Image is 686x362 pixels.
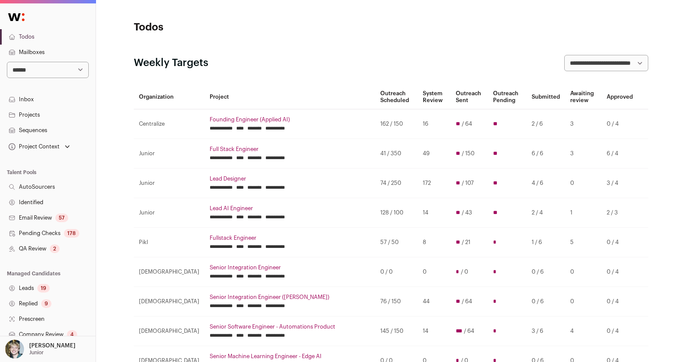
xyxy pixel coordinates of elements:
td: 2 / 4 [527,198,565,228]
th: Approved [602,85,638,109]
th: Outreach Sent [451,85,488,109]
td: Junior [134,139,205,169]
td: 5 [565,228,602,257]
span: / 0 [461,268,468,275]
td: 0 [565,287,602,317]
button: Open dropdown [3,340,77,359]
td: Centralize [134,109,205,139]
p: Junior [29,349,44,356]
td: 57 / 50 [375,228,418,257]
td: 2 / 3 [602,198,638,228]
h2: Weekly Targets [134,56,208,70]
th: Submitted [527,85,565,109]
div: 2 [50,244,60,253]
td: 49 [418,139,451,169]
td: 0 / 4 [602,317,638,346]
td: 0 [565,257,602,287]
td: 0 / 4 [602,228,638,257]
a: Lead AI Engineer [210,205,370,212]
span: / 43 [462,209,472,216]
td: 76 / 150 [375,287,418,317]
td: 0 [418,257,451,287]
div: 57 [55,214,68,222]
a: Senior Machine Learning Engineer - Edge AI [210,353,370,360]
span: / 107 [462,180,474,187]
td: 4 [565,317,602,346]
a: Founding Engineer (Applied AI) [210,116,370,123]
div: Project Context [7,143,60,150]
div: 178 [64,229,79,238]
a: Senior Integration Engineer ([PERSON_NAME]) [210,294,370,301]
a: Full Stack Engineer [210,146,370,153]
td: 0 [565,169,602,198]
td: 16 [418,109,451,139]
div: 9 [41,299,51,308]
td: Junior [134,198,205,228]
a: Lead Designer [210,175,370,182]
a: Senior Software Engineer - Automations Product [210,323,370,330]
td: 0 / 4 [602,257,638,287]
h1: Todos [134,21,305,34]
td: 1 / 6 [527,228,565,257]
td: 3 [565,109,602,139]
td: Pikl [134,228,205,257]
img: Wellfound [3,9,29,26]
td: 0 / 0 [375,257,418,287]
td: 6 / 6 [527,139,565,169]
td: 3 / 4 [602,169,638,198]
td: 8 [418,228,451,257]
td: 3 [565,139,602,169]
a: Senior Integration Engineer [210,264,370,271]
td: 6 / 4 [602,139,638,169]
img: 6494470-medium_jpg [5,340,24,359]
td: [DEMOGRAPHIC_DATA] [134,287,205,317]
td: 1 [565,198,602,228]
td: 74 / 250 [375,169,418,198]
th: Organization [134,85,205,109]
td: 172 [418,169,451,198]
td: Junior [134,169,205,198]
td: 0 / 6 [527,257,565,287]
p: [PERSON_NAME] [29,342,75,349]
td: 44 [418,287,451,317]
span: / 64 [462,121,472,127]
td: 2 / 6 [527,109,565,139]
span: / 64 [462,298,472,305]
div: 19 [37,284,50,293]
td: 0 / 4 [602,287,638,317]
th: Project [205,85,375,109]
th: Outreach Pending [488,85,527,109]
td: [DEMOGRAPHIC_DATA] [134,257,205,287]
td: 14 [418,198,451,228]
td: 0 / 4 [602,109,638,139]
th: System Review [418,85,451,109]
th: Outreach Scheduled [375,85,418,109]
td: 128 / 100 [375,198,418,228]
div: 4 [67,330,77,339]
td: [DEMOGRAPHIC_DATA] [134,317,205,346]
td: 41 / 350 [375,139,418,169]
td: 162 / 150 [375,109,418,139]
td: 14 [418,317,451,346]
td: 3 / 6 [527,317,565,346]
td: 0 / 6 [527,287,565,317]
a: Fullstack Engineer [210,235,370,241]
span: / 150 [462,150,475,157]
td: 4 / 6 [527,169,565,198]
span: / 21 [462,239,470,246]
th: Awaiting review [565,85,602,109]
td: 145 / 150 [375,317,418,346]
button: Open dropdown [7,141,72,153]
span: / 64 [464,328,474,335]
